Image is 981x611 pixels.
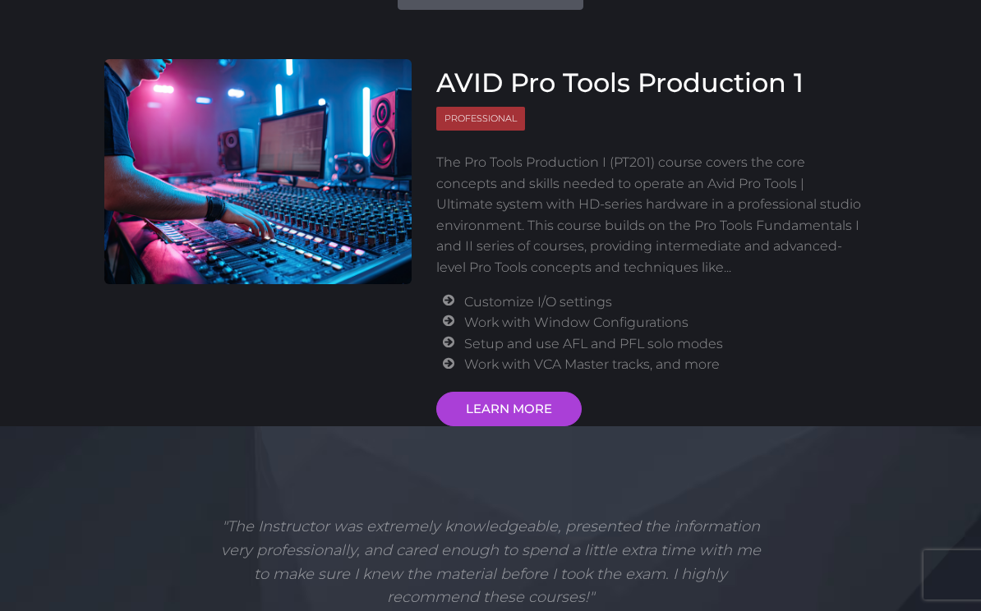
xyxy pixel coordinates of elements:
li: Work with VCA Master tracks, and more [464,354,864,375]
li: Work with Window Configurations [464,312,864,333]
span: Professional [436,107,525,131]
li: Customize I/O settings [464,292,864,313]
h3: AVID Pro Tools Production 1 [436,67,864,99]
li: Setup and use AFL and PFL solo modes [464,333,864,355]
p: The Pro Tools Production I (PT201) course covers the core concepts and skills needed to operate a... [436,152,864,278]
p: "The Instructor was extremely knowledgeable, presented the information very professionally, and c... [220,515,761,609]
a: LEARN MORE [436,392,582,426]
img: AVID Pro Tools Production 1 Course [104,59,412,284]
